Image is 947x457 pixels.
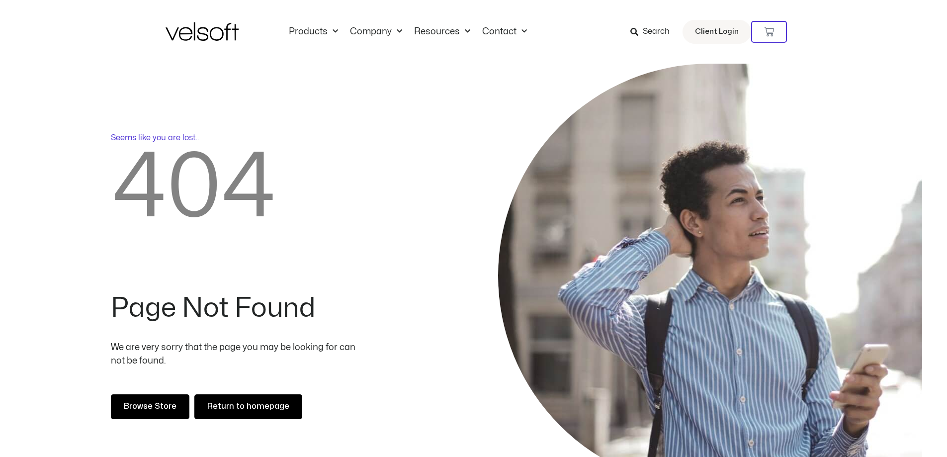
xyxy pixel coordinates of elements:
p: Seems like you are lost.. [111,132,362,144]
p: We are very sorry that the page you may be looking for can not be found. [111,341,362,367]
nav: Menu [283,26,533,37]
a: Browse Store [111,394,189,419]
h2: Page Not Found [111,295,362,322]
a: CompanyMenu Toggle [344,26,408,37]
a: ResourcesMenu Toggle [408,26,476,37]
a: Search [630,23,677,40]
h2: 404 [111,144,362,233]
a: ProductsMenu Toggle [283,26,344,37]
span: Browse Store [124,400,176,413]
span: Client Login [695,25,739,38]
span: Search [643,25,670,38]
a: Client Login [683,20,751,44]
span: Return to homepage [207,400,289,413]
a: ContactMenu Toggle [476,26,533,37]
img: Velsoft Training Materials [166,22,239,41]
a: Return to homepage [194,394,302,419]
